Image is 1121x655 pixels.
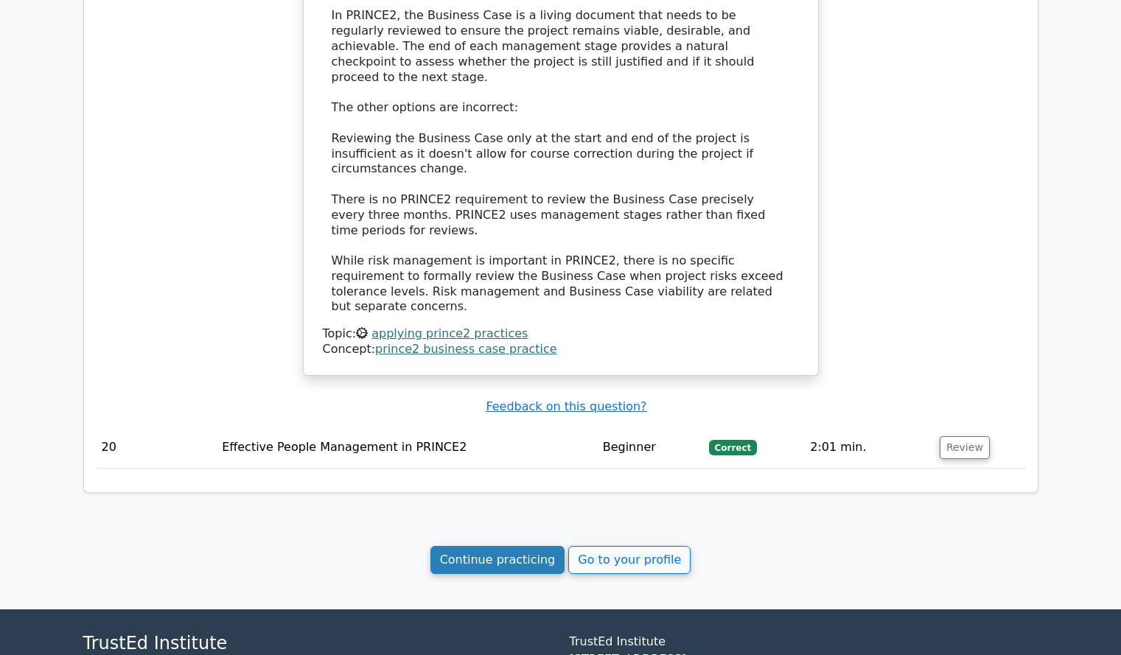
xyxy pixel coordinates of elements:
[216,427,597,469] td: Effective People Management in PRINCE2
[940,436,990,459] button: Review
[375,342,557,356] a: prince2 business case practice
[323,326,799,342] div: Topic:
[371,326,528,340] a: applying prince2 practices
[486,399,646,413] a: Feedback on this question?
[804,427,934,469] td: 2:01 min.
[83,633,552,654] h4: TrustEd Institute
[96,427,217,469] td: 20
[568,546,691,574] a: Go to your profile
[709,440,757,455] span: Correct
[323,342,799,357] div: Concept:
[430,546,565,574] a: Continue practicing
[597,427,703,469] td: Beginner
